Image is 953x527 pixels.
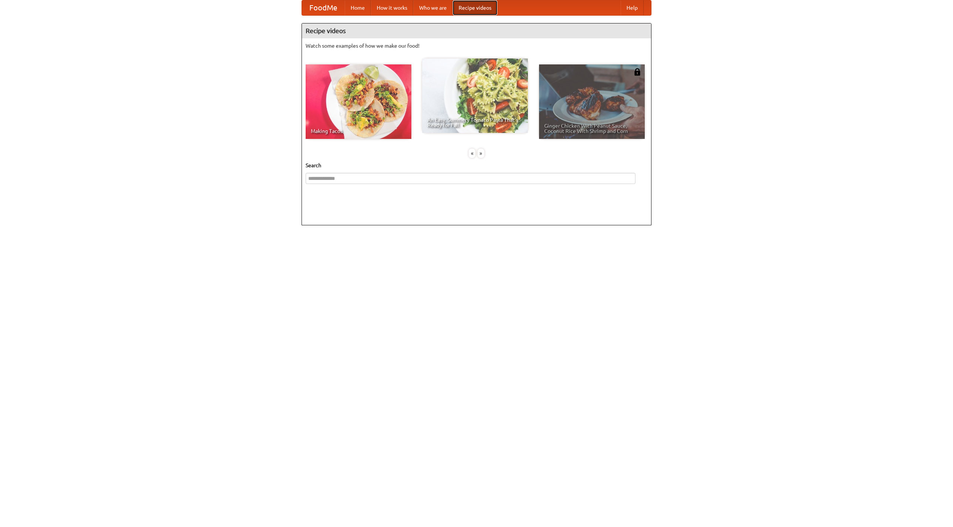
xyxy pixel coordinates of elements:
a: Help [621,0,644,15]
div: » [478,149,484,158]
a: Recipe videos [453,0,497,15]
a: Who we are [413,0,453,15]
a: Making Tacos [306,64,411,139]
a: How it works [371,0,413,15]
img: 483408.png [634,68,641,76]
span: An Easy, Summery Tomato Pasta That's Ready for Fall [427,117,523,128]
a: Home [345,0,371,15]
h4: Recipe videos [302,23,651,38]
h5: Search [306,162,647,169]
a: An Easy, Summery Tomato Pasta That's Ready for Fall [422,58,528,133]
div: « [469,149,475,158]
p: Watch some examples of how we make our food! [306,42,647,50]
a: FoodMe [302,0,345,15]
span: Making Tacos [311,128,406,134]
